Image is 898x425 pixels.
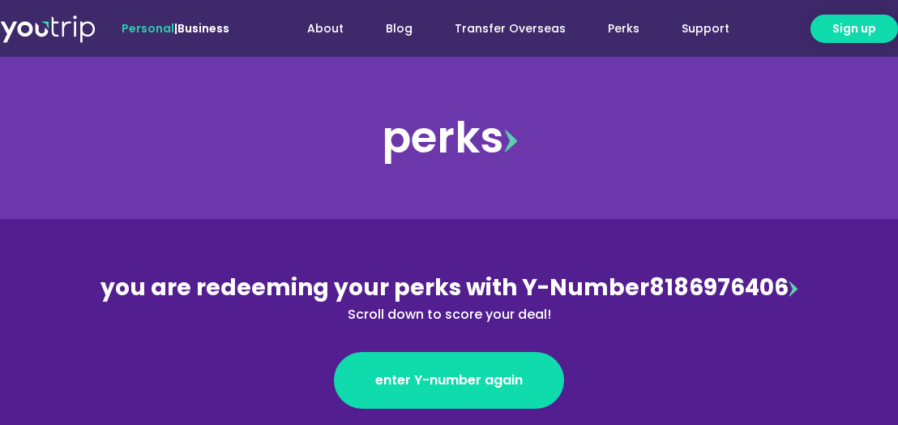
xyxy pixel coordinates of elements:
[286,14,365,44] a: About
[661,14,750,44] a: Support
[365,14,434,44] a: Blog
[375,371,523,390] span: enter Y-number again
[100,272,649,303] span: you are redeeming your perks with Y-Number
[122,20,174,36] span: Personal
[434,14,587,44] a: Transfer Overseas
[832,20,876,37] span: Sign up
[810,15,898,43] a: Sign up
[177,20,229,36] a: Business
[122,20,229,36] span: |
[334,352,564,409] a: enter Y-number again
[97,271,801,324] div: 8186976406
[268,14,750,44] nav: Menu
[97,305,801,324] div: Scroll down to score your deal!
[587,14,661,44] a: Perks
